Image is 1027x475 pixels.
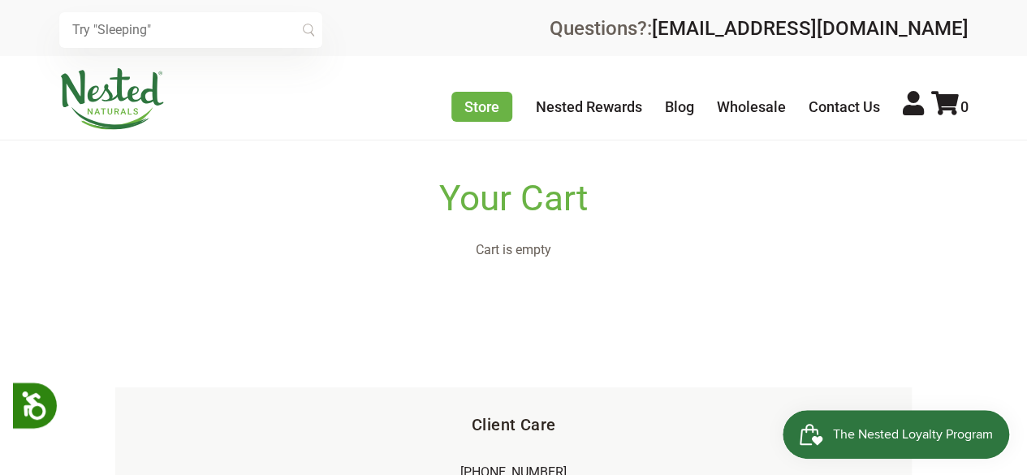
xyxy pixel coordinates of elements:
[931,98,969,115] a: 0
[550,19,969,38] div: Questions?:
[84,178,943,219] h1: Your Cart
[809,98,880,115] a: Contact Us
[59,68,165,130] img: Nested Naturals
[717,98,786,115] a: Wholesale
[960,98,969,115] span: 0
[665,98,694,115] a: Blog
[59,12,322,48] input: Try "Sleeping"
[451,92,512,122] a: Store
[783,410,1011,459] iframe: Button to open loyalty program pop-up
[84,243,943,257] div: Cart is empty
[536,98,642,115] a: Nested Rewards
[652,17,969,40] a: [EMAIL_ADDRESS][DOMAIN_NAME]
[141,413,886,436] h5: Client Care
